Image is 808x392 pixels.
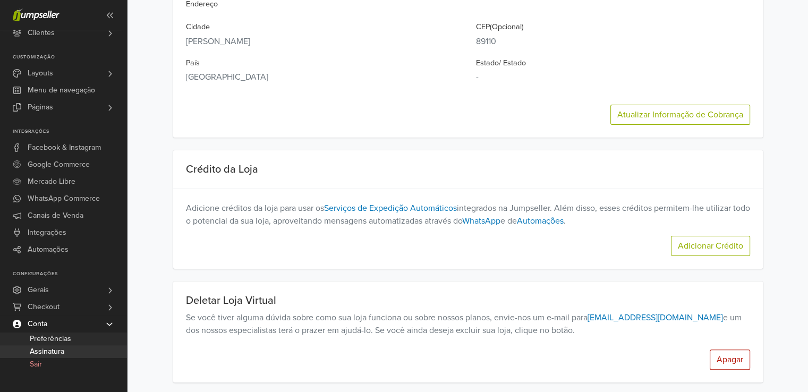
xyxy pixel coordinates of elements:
a: [EMAIL_ADDRESS][DOMAIN_NAME] [588,312,723,323]
p: Customização [13,54,127,61]
span: Gerais [28,282,49,299]
label: Estado / Estado [476,57,526,69]
span: Assinatura [30,345,64,358]
label: Cidade [186,21,210,33]
span: Automações [28,241,69,258]
span: Layouts [28,65,53,82]
p: Se você tiver alguma dúvida sobre como sua loja funciona ou sobre nossos planos, envie-nos um e-m... [186,311,750,337]
span: Páginas [28,99,53,116]
div: [GEOGRAPHIC_DATA] [186,71,460,83]
span: Mercado Libre [28,173,75,190]
span: Menu de navegação [28,82,95,99]
div: Deletar Loja Virtual [186,294,750,307]
label: CEP ( Opcional ) [476,21,524,33]
h5: Crédito da Loja [186,163,468,176]
button: Atualizar Informação de Cobrança [610,105,750,125]
button: Apagar [710,350,750,370]
span: Canais de Venda [28,207,83,224]
a: Automações [517,216,564,226]
span: Sair [30,358,42,371]
p: Integrações [13,129,127,135]
div: Adicione créditos da loja para usar os integrados na Jumpseller. Além disso, esses créditos permi... [186,202,750,227]
span: Clientes [28,24,55,41]
span: Facebook & Instagram [28,139,101,156]
span: Conta [28,316,47,333]
span: Google Commerce [28,156,90,173]
p: Configurações [13,271,127,277]
span: Checkout [28,299,59,316]
label: País [186,57,200,69]
span: WhatsApp Commerce [28,190,100,207]
a: Serviços de Expedição Automáticos [324,203,457,214]
a: Adicionar Crédito [671,236,750,256]
a: WhatsApp [462,216,500,226]
div: [PERSON_NAME] [186,35,460,48]
span: Preferências [30,333,71,345]
div: - [476,71,750,83]
span: Integrações [28,224,66,241]
div: 89110 [476,35,750,48]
